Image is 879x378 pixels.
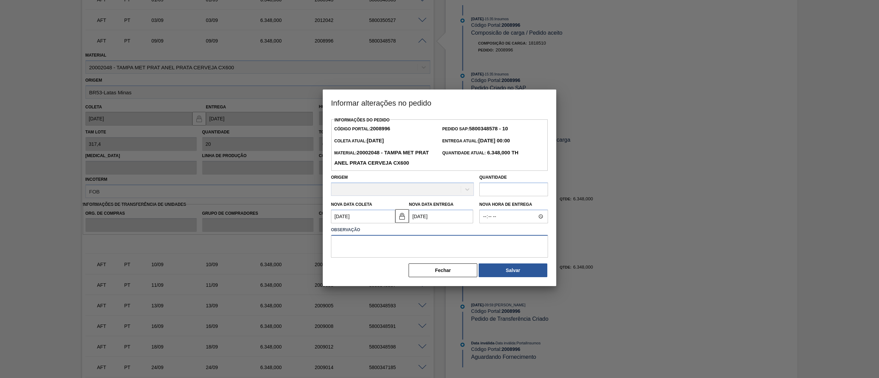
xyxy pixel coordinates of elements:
[331,202,372,207] label: Nova Data Coleta
[334,150,429,166] strong: 20002048 - TAMPA MET PRAT ANEL PRATA CERVEJA CX600
[409,263,477,277] button: Fechar
[479,263,547,277] button: Salvar
[486,150,518,155] strong: 6.348,000 TH
[469,126,508,131] strong: 5800348578 - 10
[409,210,473,223] input: dd/mm/yyyy
[334,118,390,122] label: Informações do Pedido
[331,210,395,223] input: dd/mm/yyyy
[398,212,406,220] img: locked
[367,138,384,143] strong: [DATE]
[331,225,548,235] label: Observação
[331,175,348,180] label: Origem
[442,139,510,143] span: Entrega Atual:
[334,127,390,131] span: Código Portal:
[478,138,510,143] strong: [DATE] 00:00
[323,90,556,116] h3: Informar alterações no pedido
[370,126,390,131] strong: 2008996
[409,202,454,207] label: Nova Data Entrega
[442,151,518,155] span: Quantidade Atual:
[442,127,508,131] span: Pedido SAP:
[479,200,548,210] label: Nova Hora de Entrega
[479,175,507,180] label: Quantidade
[334,151,429,166] span: Material:
[334,139,384,143] span: Coleta Atual:
[395,209,409,223] button: locked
